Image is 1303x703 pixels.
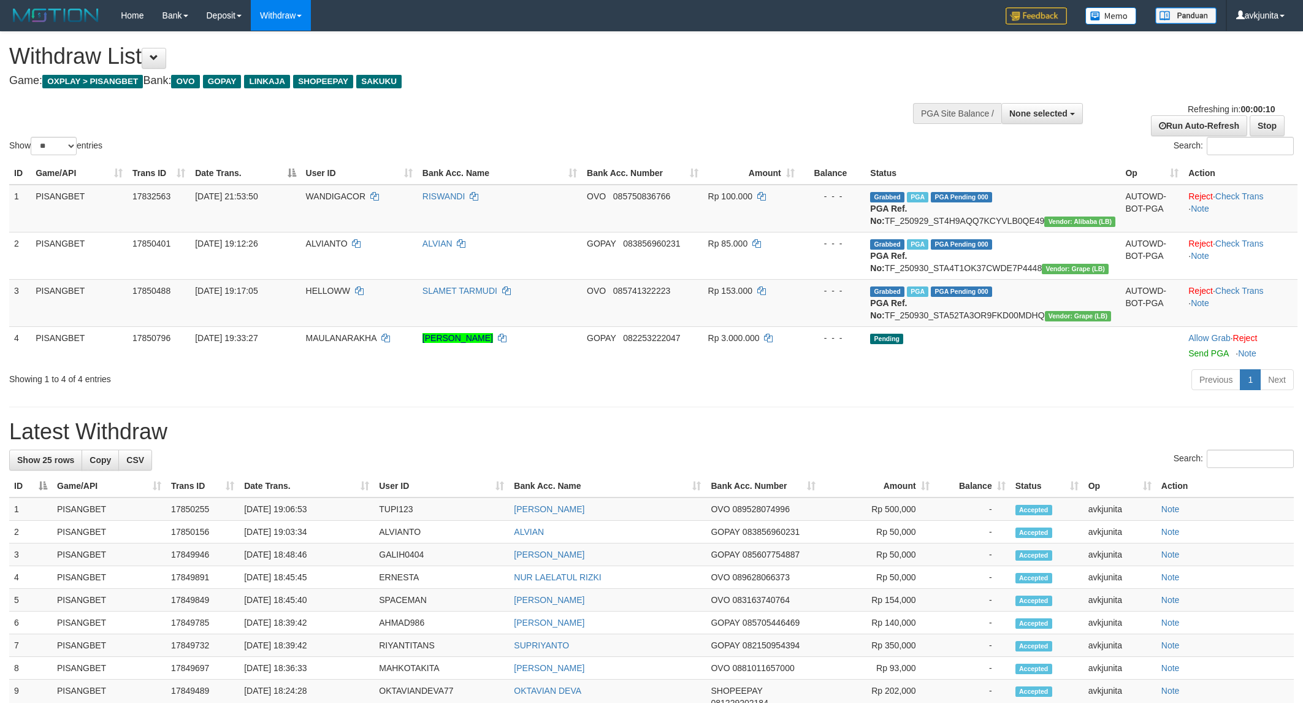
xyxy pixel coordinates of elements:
[934,544,1011,566] td: -
[1238,348,1256,358] a: Note
[9,657,52,680] td: 8
[1161,618,1180,628] a: Note
[9,566,52,589] td: 4
[306,286,350,296] span: HELLOWW
[865,185,1120,232] td: TF_250929_ST4H9AQQ7KCYVLB0QE49
[1174,450,1294,468] label: Search:
[306,333,376,343] span: MAULANARAKHA
[733,595,790,605] span: Copy 083163740764 to clipboard
[1260,369,1294,390] a: Next
[743,550,800,559] span: Copy 085607754887 to clipboard
[1183,279,1297,326] td: · ·
[418,162,582,185] th: Bank Acc. Name: activate to sort column ascending
[804,237,861,250] div: - - -
[870,298,907,320] b: PGA Ref. No:
[9,612,52,634] td: 6
[1188,239,1213,248] a: Reject
[239,589,374,612] td: [DATE] 18:45:40
[1083,589,1156,612] td: avkjunita
[239,634,374,657] td: [DATE] 18:39:42
[374,544,509,566] td: GALIH0404
[90,455,111,465] span: Copy
[52,566,166,589] td: PISANGBET
[31,232,128,279] td: PISANGBET
[708,333,760,343] span: Rp 3.000.000
[1161,595,1180,605] a: Note
[1191,204,1209,213] a: Note
[9,279,31,326] td: 3
[711,527,739,537] span: GOPAY
[52,589,166,612] td: PISANGBET
[1161,686,1180,696] a: Note
[1045,311,1112,321] span: Vendor URL: https://dashboard.q2checkout.com/secure
[1191,298,1209,308] a: Note
[374,612,509,634] td: AHMAD986
[1215,191,1264,201] a: Check Trans
[587,191,606,201] span: OVO
[1161,572,1180,582] a: Note
[706,475,820,497] th: Bank Acc. Number: activate to sort column ascending
[514,504,584,514] a: [PERSON_NAME]
[820,589,934,612] td: Rp 154,000
[52,634,166,657] td: PISANGBET
[1183,326,1297,364] td: ·
[514,663,584,673] a: [PERSON_NAME]
[820,497,934,521] td: Rp 500,000
[9,589,52,612] td: 5
[9,185,31,232] td: 1
[820,544,934,566] td: Rp 50,000
[239,497,374,521] td: [DATE] 19:06:53
[1015,528,1052,538] span: Accepted
[166,544,239,566] td: 17849946
[1215,286,1264,296] a: Check Trans
[934,657,1011,680] td: -
[708,239,748,248] span: Rp 85.000
[703,162,800,185] th: Amount: activate to sort column ascending
[422,286,497,296] a: SLAMET TARMUDI
[9,75,857,87] h4: Game: Bank:
[31,185,128,232] td: PISANGBET
[934,612,1011,634] td: -
[711,618,739,628] span: GOPAY
[374,589,509,612] td: SPACEMAN
[820,475,934,497] th: Amount: activate to sort column ascending
[190,162,300,185] th: Date Trans.: activate to sort column descending
[1207,450,1294,468] input: Search:
[132,239,170,248] span: 17850401
[514,618,584,628] a: [PERSON_NAME]
[870,334,903,344] span: Pending
[934,589,1011,612] td: -
[1240,104,1275,114] strong: 00:00:10
[711,572,730,582] span: OVO
[9,497,52,521] td: 1
[195,286,258,296] span: [DATE] 19:17:05
[1188,333,1232,343] span: ·
[1083,634,1156,657] td: avkjunita
[1083,657,1156,680] td: avkjunita
[9,232,31,279] td: 2
[1120,279,1183,326] td: AUTOWD-BOT-PGA
[9,326,31,364] td: 4
[870,251,907,273] b: PGA Ref. No:
[1156,475,1294,497] th: Action
[711,550,739,559] span: GOPAY
[934,521,1011,544] td: -
[1188,191,1213,201] a: Reject
[1015,596,1052,606] span: Accepted
[1215,239,1264,248] a: Check Trans
[865,279,1120,326] td: TF_250930_STA52TA3OR9FKD00MDHQ
[514,572,601,582] a: NUR LAELATUL RIZKI
[1161,550,1180,559] a: Note
[1001,103,1083,124] button: None selected
[9,420,1294,444] h1: Latest Withdraw
[1191,369,1240,390] a: Previous
[934,566,1011,589] td: -
[1015,550,1052,561] span: Accepted
[613,286,670,296] span: Copy 085741322223 to clipboard
[1207,137,1294,155] input: Search:
[582,162,703,185] th: Bank Acc. Number: activate to sort column ascending
[931,286,992,297] span: PGA Pending
[1083,475,1156,497] th: Op: activate to sort column ascending
[1085,7,1137,25] img: Button%20Memo.svg
[422,239,453,248] a: ALVIAN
